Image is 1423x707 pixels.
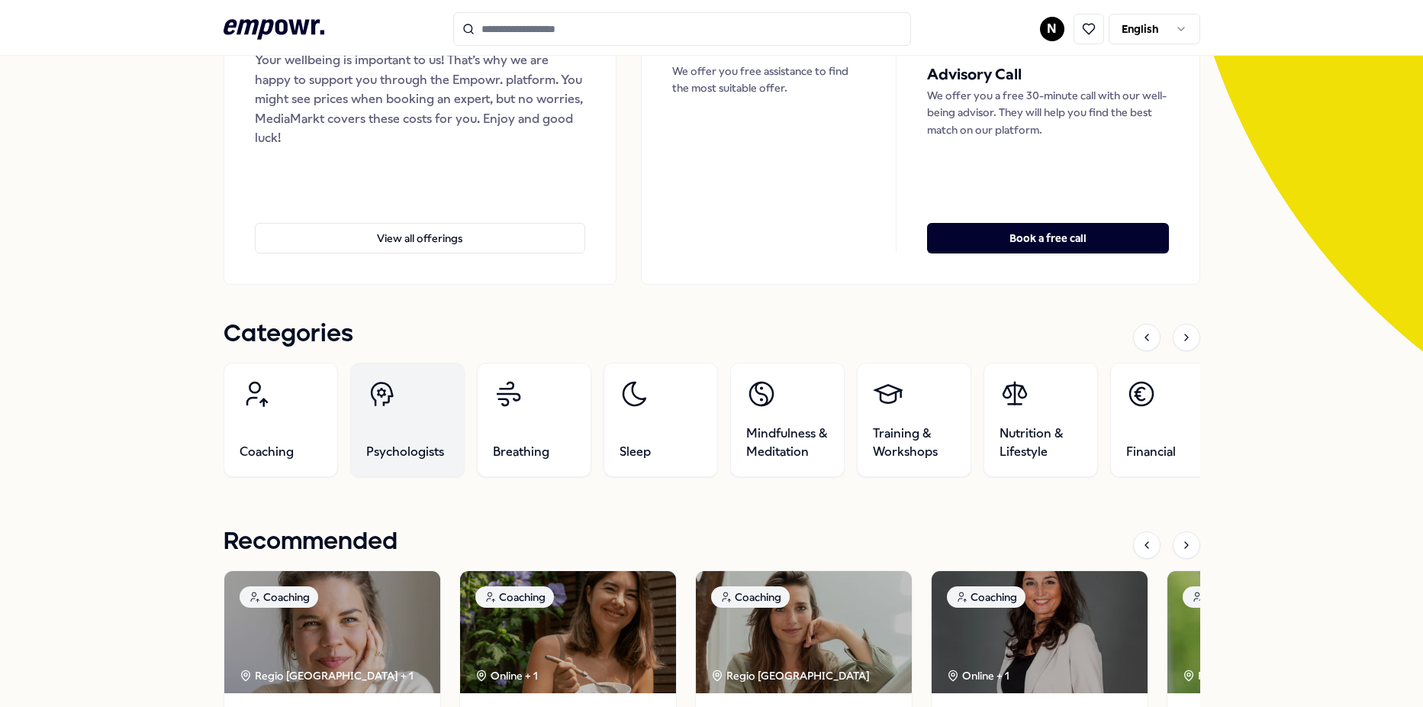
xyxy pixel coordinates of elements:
button: N [1040,17,1064,41]
a: Sleep [604,363,718,477]
p: We offer you a free 30-minute call with our well-being advisor. They will help you find the best ... [927,87,1168,138]
span: Sleep [620,443,651,461]
a: View all offerings [255,199,586,253]
h5: Advisory Call [927,63,1168,87]
img: package image [932,571,1148,693]
span: Financial [1126,443,1176,461]
span: Training & Workshops [873,425,955,461]
div: Coaching [240,586,318,608]
input: Search for products, categories or subcategories [453,12,911,46]
button: Book a free call [927,223,1168,253]
h1: Categories [224,315,353,353]
img: package image [460,571,676,693]
span: Coaching [240,443,294,461]
div: Coaching [475,586,554,608]
div: Coaching [711,586,790,608]
span: Breathing [493,443,549,461]
div: Regio [GEOGRAPHIC_DATA] [711,667,872,684]
a: Financial [1110,363,1225,477]
span: Mindfulness & Meditation [746,425,829,461]
span: Nutrition & Lifestyle [1000,425,1082,461]
img: package image [1167,571,1383,693]
a: Breathing [477,363,591,477]
p: We offer you free assistance to find the most suitable offer. [672,63,865,97]
div: Online + 1 [475,667,538,684]
div: Your wellbeing is important to us! That’s why we are happy to support you through the Empowr. pla... [255,50,586,148]
a: Psychologists [350,363,465,477]
img: package image [224,571,440,693]
div: Regio [GEOGRAPHIC_DATA] + 1 [240,667,414,684]
button: View all offerings [255,223,586,253]
a: Mindfulness & Meditation [730,363,845,477]
h1: Recommended [224,523,398,561]
div: Coaching [1183,586,1261,608]
a: Coaching [224,363,338,477]
a: Nutrition & Lifestyle [984,363,1098,477]
div: Regio [GEOGRAPHIC_DATA] [1183,667,1344,684]
div: Online + 1 [947,667,1009,684]
div: Coaching [947,586,1025,608]
span: Psychologists [366,443,444,461]
a: Training & Workshops [857,363,971,477]
img: package image [696,571,912,693]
